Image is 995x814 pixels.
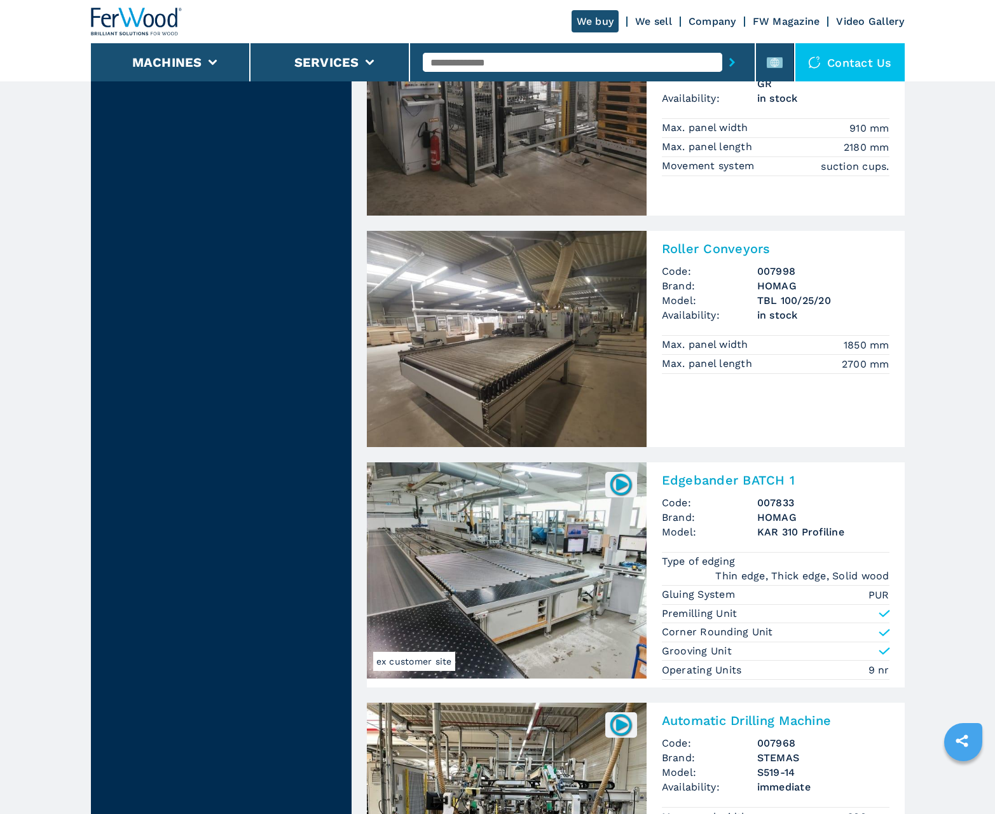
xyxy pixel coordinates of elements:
[757,91,889,106] span: in stock
[572,10,619,32] a: We buy
[844,140,889,155] em: 2180 mm
[662,525,757,539] span: Model:
[662,625,773,639] p: Corner Rounding Unit
[91,8,182,36] img: Ferwood
[367,462,647,679] img: Edgebander BATCH 1 HOMAG KAR 310 Profiline
[662,140,756,154] p: Max. panel length
[662,555,739,569] p: Type of edging
[662,357,756,371] p: Max. panel length
[662,510,757,525] span: Brand:
[662,159,758,173] p: Movement system
[608,712,633,737] img: 007968
[757,765,889,780] h3: S519-14
[367,462,905,688] a: Edgebander BATCH 1 HOMAG KAR 310 Profilineex customer site007833Edgebander BATCH 1Code:007833Bran...
[757,780,889,794] span: immediate
[662,713,889,728] h2: Automatic Drilling Machine
[294,55,359,70] button: Services
[842,357,889,371] em: 2700 mm
[662,241,889,256] h2: Roller Conveyors
[662,495,757,510] span: Code:
[849,121,889,135] em: 910 mm
[722,48,742,77] button: submit-button
[715,569,889,583] em: Thin edge, Thick edge, Solid wood
[757,525,889,539] h3: KAR 310 Profiline
[946,725,978,757] a: sharethis
[662,338,751,352] p: Max. panel width
[662,121,751,135] p: Max. panel width
[662,473,889,488] h2: Edgebander BATCH 1
[757,495,889,510] h3: 007833
[662,780,757,794] span: Availability:
[662,91,757,106] span: Availability:
[662,736,757,750] span: Code:
[662,588,739,602] p: Gluing System
[868,663,889,677] em: 9 nr
[662,765,757,780] span: Model:
[662,607,738,621] p: Premilling Unit
[757,308,889,322] span: in stock
[795,43,905,81] div: Contact us
[689,15,736,27] a: Company
[868,588,889,602] em: PUR
[132,55,202,70] button: Machines
[662,308,757,322] span: Availability:
[757,264,889,279] h3: 007998
[757,750,889,765] h3: STEMAS
[821,159,889,174] em: suction cups.
[757,736,889,750] h3: 007968
[941,757,985,804] iframe: Chat
[373,652,455,671] span: ex customer site
[808,56,821,69] img: Contact us
[757,510,889,525] h3: HOMAG
[662,750,757,765] span: Brand:
[836,15,904,27] a: Video Gallery
[608,472,633,497] img: 007833
[662,264,757,279] span: Code:
[662,279,757,293] span: Brand:
[757,279,889,293] h3: HOMAG
[662,663,745,677] p: Operating Units
[662,644,732,658] p: Grooving Unit
[635,15,672,27] a: We sell
[367,231,647,447] img: Roller Conveyors HOMAG TBL 100/25/20
[757,293,889,308] h3: TBL 100/25/20
[662,293,757,308] span: Model:
[367,231,905,447] a: Roller Conveyors HOMAG TBL 100/25/20Roller ConveyorsCode:007998Brand:HOMAGModel:TBL 100/25/20Avai...
[753,15,820,27] a: FW Magazine
[844,338,889,352] em: 1850 mm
